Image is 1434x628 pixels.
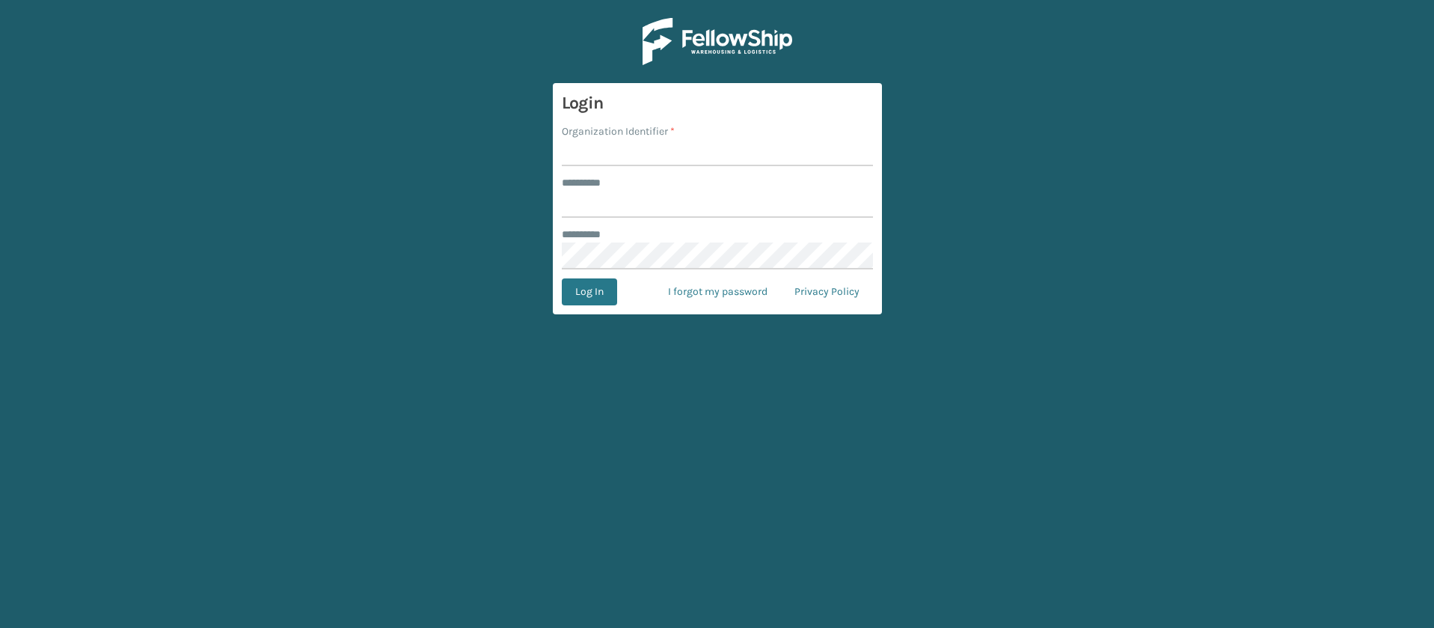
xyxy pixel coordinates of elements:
label: Organization Identifier [562,124,675,139]
a: Privacy Policy [781,278,873,305]
h3: Login [562,92,873,115]
img: Logo [643,18,792,65]
button: Log In [562,278,617,305]
a: I forgot my password [655,278,781,305]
